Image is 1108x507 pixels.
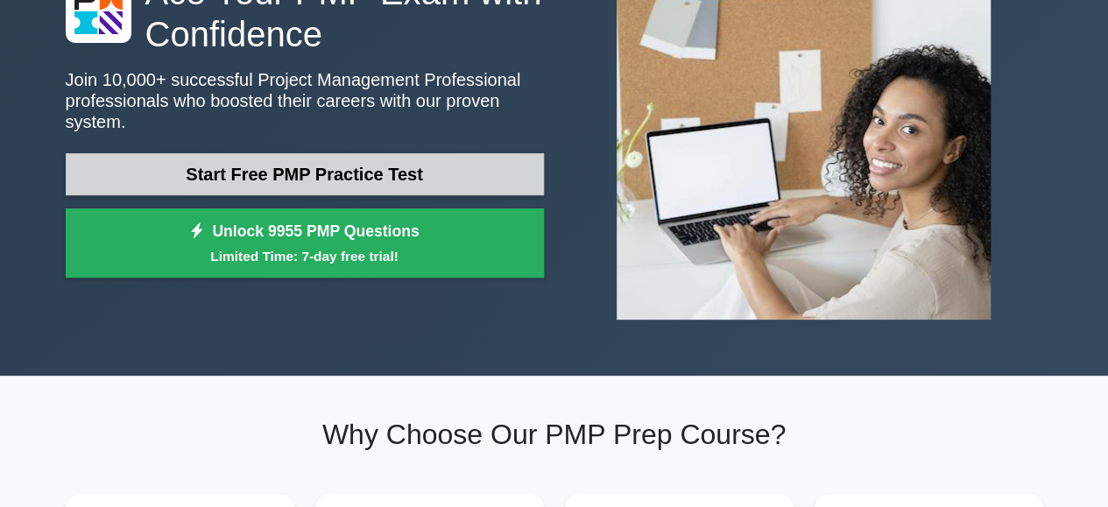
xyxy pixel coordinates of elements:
[66,153,544,195] a: Start Free PMP Practice Test
[66,418,1043,451] h2: Why Choose Our PMP Prep Course?
[88,246,522,266] small: Limited Time: 7-day free trial!
[66,208,544,278] a: Unlock 9955 PMP QuestionsLimited Time: 7-day free trial!
[66,69,544,132] p: Join 10,000+ successful Project Management Professional professionals who boosted their careers w...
